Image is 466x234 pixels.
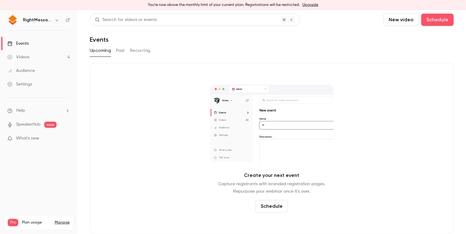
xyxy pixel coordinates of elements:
button: Recurring [130,46,151,56]
a: SpeakerHub [16,121,41,128]
h1: Events [90,36,109,43]
li: help-dropdown-opener [7,107,70,114]
a: Manage [55,220,70,225]
span: What's new [16,135,39,142]
iframe: Noticeable Trigger [62,136,70,141]
p: Capture registrants with branded registration pages. Repurpose your webinar once it's over. [218,180,325,195]
span: Help [16,107,25,114]
div: Videos [7,54,29,60]
span: Pro [8,219,18,226]
button: Schedule [255,200,288,212]
button: Schedule [421,14,454,26]
span: Plan usage [22,220,51,225]
a: Upgrade [302,2,318,7]
img: RightMessage [8,15,18,25]
div: Audience [7,68,35,74]
h6: RightMessage [23,17,52,23]
button: Upcoming [90,46,111,56]
div: Search for videos or events [95,17,157,23]
div: Settings [7,81,32,87]
button: Past [116,46,125,56]
div: Events [7,40,29,47]
button: New video [383,14,419,26]
p: Create your next event [244,172,299,179]
span: new [44,122,57,128]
